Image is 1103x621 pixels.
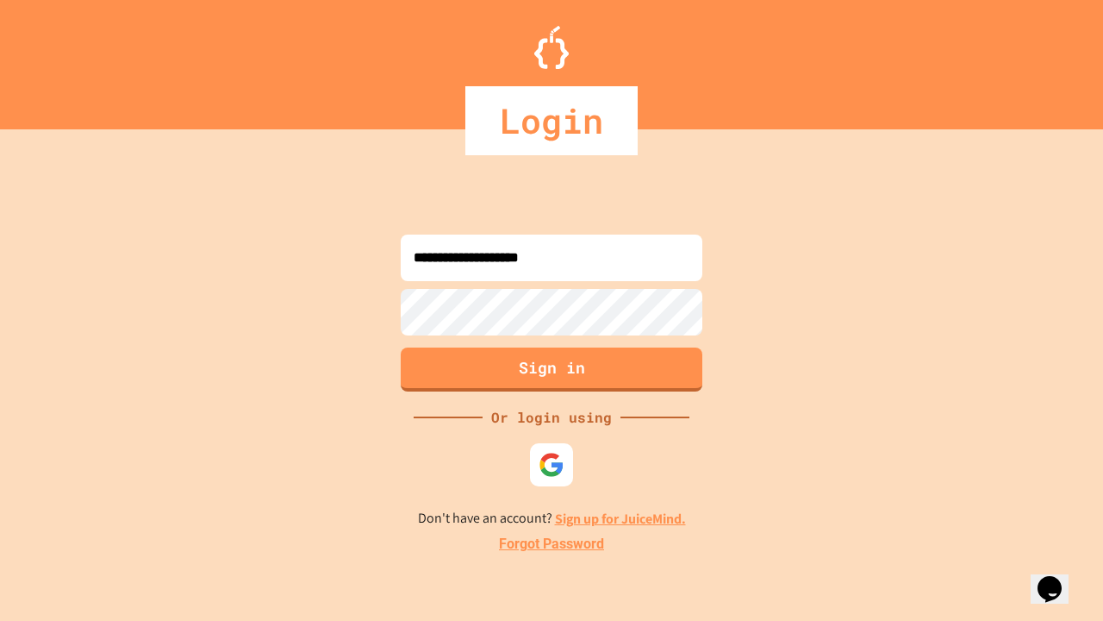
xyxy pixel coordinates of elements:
div: Login [465,86,638,155]
p: Don't have an account? [418,508,686,530]
img: google-icon.svg [539,452,564,478]
button: Sign in [401,348,702,392]
img: Logo.svg [534,26,569,69]
iframe: chat widget [1031,552,1086,604]
a: Forgot Password [499,534,604,555]
a: Sign up for JuiceMind. [555,510,686,528]
div: Or login using [483,407,620,428]
iframe: chat widget [960,477,1086,550]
